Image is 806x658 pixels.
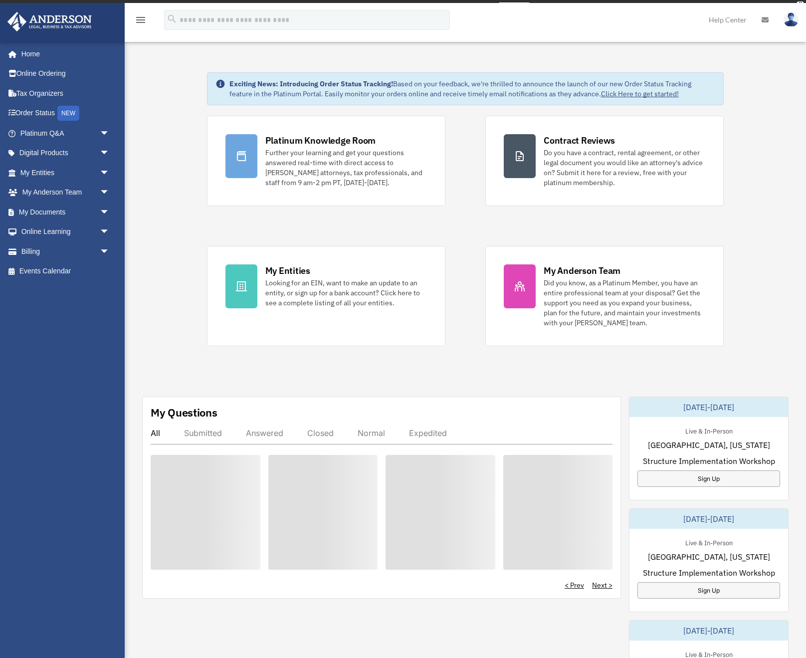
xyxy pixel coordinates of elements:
[7,222,125,242] a: Online Learningarrow_drop_down
[629,397,788,417] div: [DATE]-[DATE]
[151,405,217,420] div: My Questions
[637,470,780,487] a: Sign Up
[100,222,120,242] span: arrow_drop_down
[544,278,705,328] div: Did you know, as a Platinum Member, you have an entire professional team at your disposal? Get th...
[135,17,147,26] a: menu
[100,163,120,183] span: arrow_drop_down
[4,12,95,31] img: Anderson Advisors Platinum Portal
[7,123,125,143] a: Platinum Q&Aarrow_drop_down
[7,163,125,183] a: My Entitiesarrow_drop_down
[7,183,125,203] a: My Anderson Teamarrow_drop_down
[7,202,125,222] a: My Documentsarrow_drop_down
[797,1,804,7] div: close
[409,428,447,438] div: Expedited
[100,143,120,164] span: arrow_drop_down
[7,261,125,281] a: Events Calendar
[151,428,160,438] div: All
[167,13,178,24] i: search
[601,89,679,98] a: Click Here to get started!
[565,580,584,590] a: < Prev
[184,428,222,438] div: Submitted
[499,2,530,14] a: survey
[7,103,125,124] a: Order StatusNEW
[207,246,445,346] a: My Entities Looking for an EIN, want to make an update to an entity, or sign up for a bank accoun...
[648,439,770,451] span: [GEOGRAPHIC_DATA], [US_STATE]
[265,264,310,277] div: My Entities
[544,148,705,188] div: Do you have a contract, rental agreement, or other legal document you would like an attorney's ad...
[677,537,741,547] div: Live & In-Person
[265,134,376,147] div: Platinum Knowledge Room
[629,509,788,529] div: [DATE]-[DATE]
[7,44,120,64] a: Home
[307,428,334,438] div: Closed
[358,428,385,438] div: Normal
[544,134,615,147] div: Contract Reviews
[7,64,125,84] a: Online Ordering
[643,455,775,467] span: Structure Implementation Workshop
[100,123,120,144] span: arrow_drop_down
[265,278,427,308] div: Looking for an EIN, want to make an update to an entity, or sign up for a bank account? Click her...
[7,241,125,261] a: Billingarrow_drop_down
[57,106,79,121] div: NEW
[276,2,494,14] div: Get a chance to win 6 months of Platinum for free just by filling out this
[100,183,120,203] span: arrow_drop_down
[643,567,775,579] span: Structure Implementation Workshop
[648,551,770,563] span: [GEOGRAPHIC_DATA], [US_STATE]
[784,12,799,27] img: User Pic
[637,582,780,599] a: Sign Up
[544,264,620,277] div: My Anderson Team
[100,202,120,222] span: arrow_drop_down
[485,116,724,206] a: Contract Reviews Do you have a contract, rental agreement, or other legal document you would like...
[229,79,393,88] strong: Exciting News: Introducing Order Status Tracking!
[485,246,724,346] a: My Anderson Team Did you know, as a Platinum Member, you have an entire professional team at your...
[7,83,125,103] a: Tax Organizers
[246,428,283,438] div: Answered
[592,580,612,590] a: Next >
[207,116,445,206] a: Platinum Knowledge Room Further your learning and get your questions answered real-time with dire...
[265,148,427,188] div: Further your learning and get your questions answered real-time with direct access to [PERSON_NAM...
[135,14,147,26] i: menu
[629,621,788,641] div: [DATE]-[DATE]
[7,143,125,163] a: Digital Productsarrow_drop_down
[100,241,120,262] span: arrow_drop_down
[677,425,741,436] div: Live & In-Person
[229,79,716,99] div: Based on your feedback, we're thrilled to announce the launch of our new Order Status Tracking fe...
